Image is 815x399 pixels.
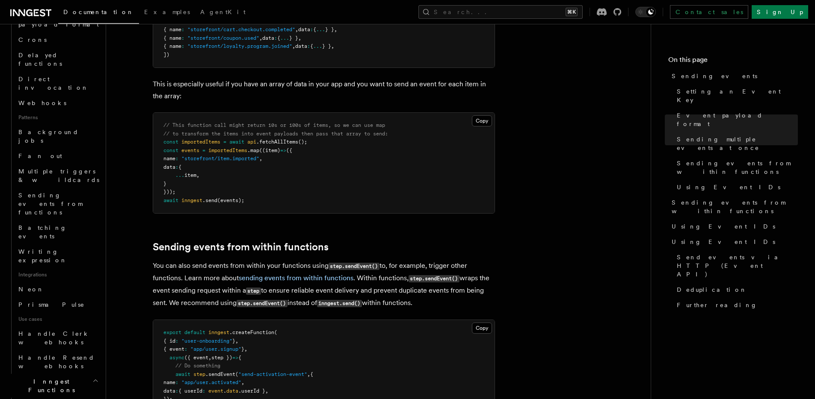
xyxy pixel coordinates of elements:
span: { [313,26,316,32]
span: Crons [18,36,47,43]
span: Sending events from within functions [677,159,798,176]
span: Using Event IDs [677,183,780,191]
span: events [181,147,199,153]
span: step }) [211,355,232,361]
span: data [262,35,274,41]
span: ... [313,43,322,49]
span: Delayed functions [18,52,62,67]
span: Webhooks [18,100,66,106]
a: Batching events [15,220,101,244]
span: name [163,379,175,385]
span: // This function call might return 10s or 100s of items, so we can use map [163,122,385,128]
span: : [310,26,313,32]
span: : [181,26,184,32]
a: Writing expression [15,244,101,268]
p: This is especially useful if you have an array of data in your app and you want to send an event ... [153,78,495,102]
button: Copy [472,323,492,334]
span: "app/user.activated" [181,379,241,385]
span: Integrations [15,268,101,282]
span: item [184,172,196,178]
a: Setting an Event Key [673,84,798,108]
span: Sending multiple events at once [677,135,798,152]
span: { name [163,35,181,41]
span: Using Event IDs [672,222,775,231]
span: Neon [18,286,44,293]
span: Prisma Pulse [18,301,85,308]
a: Crons [15,32,101,47]
code: step [246,288,261,295]
span: export [163,329,181,335]
span: { name [163,43,181,49]
span: Further reading [677,301,757,309]
span: ... [316,26,325,32]
span: { [310,371,313,377]
span: Send events via HTTP (Event API) [677,253,798,279]
span: Use cases [15,312,101,326]
a: Handle Clerk webhooks [15,326,101,350]
span: => [280,147,286,153]
a: Background jobs [15,124,101,148]
span: .fetchAllItems [256,139,298,145]
span: await [175,371,190,377]
span: : [175,388,178,394]
code: step.sendEvent() [237,300,287,307]
a: Send events via HTTP (Event API) [673,249,798,282]
a: Direct invocation [15,71,101,95]
a: sending events from within functions [239,274,353,282]
a: Using Event IDs [673,179,798,195]
span: data [295,43,307,49]
span: : [175,379,178,385]
span: Using Event IDs [672,238,775,246]
span: { event [163,346,184,352]
span: : [175,155,178,161]
span: "storefront/item.imported" [181,155,259,161]
span: = [202,147,205,153]
a: Neon [15,282,101,297]
span: Sending events [672,72,757,80]
span: } } [289,35,298,41]
span: , [241,379,244,385]
span: Handle Clerk webhooks [18,330,90,346]
span: ({ event [184,355,208,361]
span: "storefront/coupon.used" [187,35,259,41]
a: Deduplication [673,282,798,297]
span: const [163,139,178,145]
a: Multiple triggers & wildcards [15,164,101,188]
button: Search...⌘K [418,5,583,19]
span: const [163,147,178,153]
span: } [163,181,166,187]
code: step.sendEvent() [409,275,459,282]
span: Documentation [63,9,134,15]
span: { [238,355,241,361]
span: , [244,346,247,352]
code: inngest.send() [317,300,362,307]
span: Deduplication [677,285,747,294]
span: ( [274,329,277,335]
span: "storefront/cart.checkout.completed" [187,26,295,32]
span: , [298,35,301,41]
span: => [232,355,238,361]
span: ({ [286,147,292,153]
span: : [307,43,310,49]
span: : [181,43,184,49]
a: Fan out [15,148,101,164]
span: default [184,329,205,335]
a: Sending events from within functions [668,195,798,219]
span: { name [163,26,181,32]
a: Using Event IDs [668,234,798,249]
code: step.sendEvent() [329,263,379,270]
span: .userId } [238,388,265,394]
span: = [223,139,226,145]
span: Multiple triggers & wildcards [18,168,99,183]
span: inngest [181,197,202,203]
span: } } [325,26,334,32]
span: "storefront/loyalty.program.joined" [187,43,292,49]
span: } [232,338,235,344]
span: . [223,388,226,394]
span: data [163,388,175,394]
a: Sending events [668,68,798,84]
span: await [163,197,178,203]
span: .sendEvent [205,371,235,377]
span: { [310,43,313,49]
span: "send-activation-event" [238,371,307,377]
